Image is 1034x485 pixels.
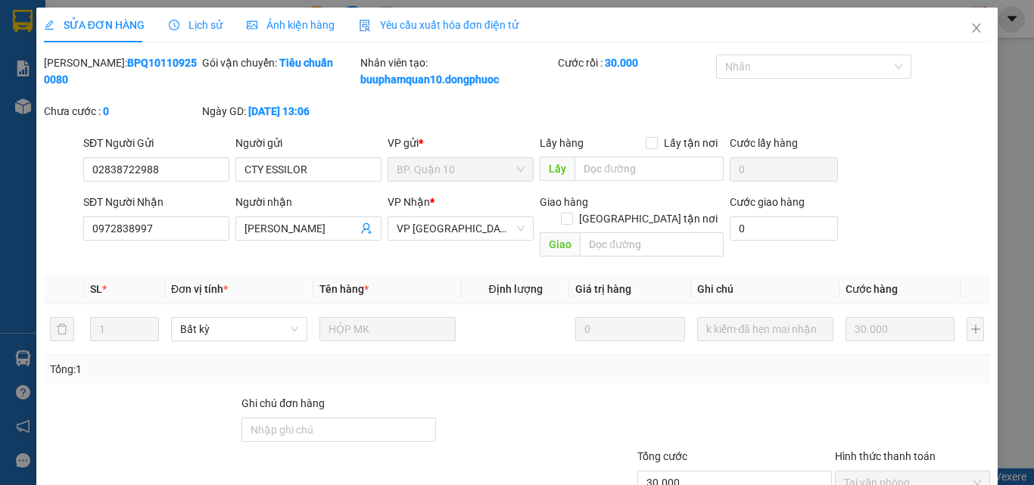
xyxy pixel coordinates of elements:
[44,20,55,30] span: edit
[50,317,74,341] button: delete
[730,137,798,149] label: Cước lấy hàng
[730,216,838,241] input: Cước giao hàng
[488,283,542,295] span: Định lượng
[730,196,805,208] label: Cước giao hàng
[50,361,400,378] div: Tổng: 1
[247,19,335,31] span: Ảnh kiện hàng
[540,196,588,208] span: Giao hàng
[202,54,357,71] div: Gói vận chuyển:
[90,283,102,295] span: SL
[637,450,687,462] span: Tổng cước
[397,158,525,181] span: BP. Quận 10
[575,317,684,341] input: 0
[319,283,369,295] span: Tên hàng
[388,196,430,208] span: VP Nhận
[33,110,92,119] span: 16:35:36 [DATE]
[540,157,575,181] span: Lấy
[575,157,724,181] input: Dọc đường
[955,8,998,50] button: Close
[103,105,109,117] b: 0
[120,45,208,64] span: 01 Võ Văn Truyện, KP.1, Phường 2
[575,283,631,295] span: Giá trị hàng
[360,222,372,235] span: user-add
[120,67,185,76] span: Hotline: 19001152
[235,194,382,210] div: Người nhận
[580,232,724,256] input: Dọc đường
[180,318,298,340] span: Bất kỳ
[388,135,534,151] div: VP gửi
[5,110,92,119] span: In ngày:
[846,283,898,295] span: Cước hàng
[169,20,179,30] span: clock-circle
[5,9,73,76] img: logo
[241,397,325,409] label: Ghi chú đơn hàng
[83,194,229,210] div: SĐT Người Nhận
[360,54,555,88] div: Nhân viên tạo:
[360,73,499,85] b: buuphamquan10.dongphuoc
[83,135,229,151] div: SĐT Người Gửi
[279,57,333,69] b: Tiêu chuẩn
[120,8,207,21] strong: ĐỒNG PHƯỚC
[846,317,955,341] input: 0
[540,137,584,149] span: Lấy hàng
[691,275,839,304] th: Ghi chú
[558,54,713,71] div: Cước rồi :
[247,20,257,30] span: picture
[235,135,382,151] div: Người gửi
[44,54,199,88] div: [PERSON_NAME]:
[359,20,371,32] img: icon
[730,157,838,182] input: Cước lấy hàng
[202,103,357,120] div: Ngày GD:
[241,418,436,442] input: Ghi chú đơn hàng
[319,317,456,341] input: VD: Bàn, Ghế
[835,450,936,462] label: Hình thức thanh toán
[658,135,724,151] span: Lấy tận nơi
[44,103,199,120] div: Chưa cước :
[573,210,724,227] span: [GEOGRAPHIC_DATA] tận nơi
[41,82,185,94] span: -----------------------------------------
[169,19,223,31] span: Lịch sử
[76,96,159,107] span: VPTN1109250069
[5,98,158,107] span: [PERSON_NAME]:
[697,317,833,341] input: Ghi Chú
[967,317,984,341] button: plus
[44,19,145,31] span: SỬA ĐƠN HÀNG
[970,22,983,34] span: close
[397,217,525,240] span: VP Tây Ninh
[605,57,638,69] b: 30.000
[120,24,204,43] span: Bến xe [GEOGRAPHIC_DATA]
[359,19,519,31] span: Yêu cầu xuất hóa đơn điện tử
[540,232,580,256] span: Giao
[171,283,228,295] span: Đơn vị tính
[248,105,310,117] b: [DATE] 13:06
